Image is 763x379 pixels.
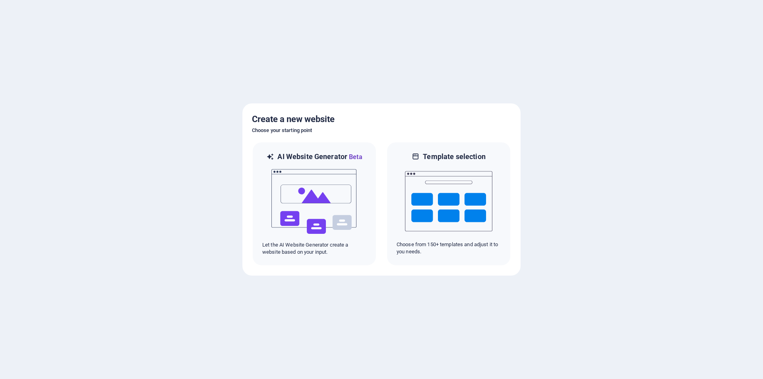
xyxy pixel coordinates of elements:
[347,153,362,161] span: Beta
[252,142,377,266] div: AI Website GeneratorBetaaiLet the AI Website Generator create a website based on your input.
[252,113,511,126] h5: Create a new website
[397,241,501,255] p: Choose from 150+ templates and adjust it to you needs.
[277,152,362,162] h6: AI Website Generator
[252,126,511,135] h6: Choose your starting point
[423,152,485,161] h6: Template selection
[271,162,358,241] img: ai
[262,241,366,256] p: Let the AI Website Generator create a website based on your input.
[386,142,511,266] div: Template selectionChoose from 150+ templates and adjust it to you needs.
